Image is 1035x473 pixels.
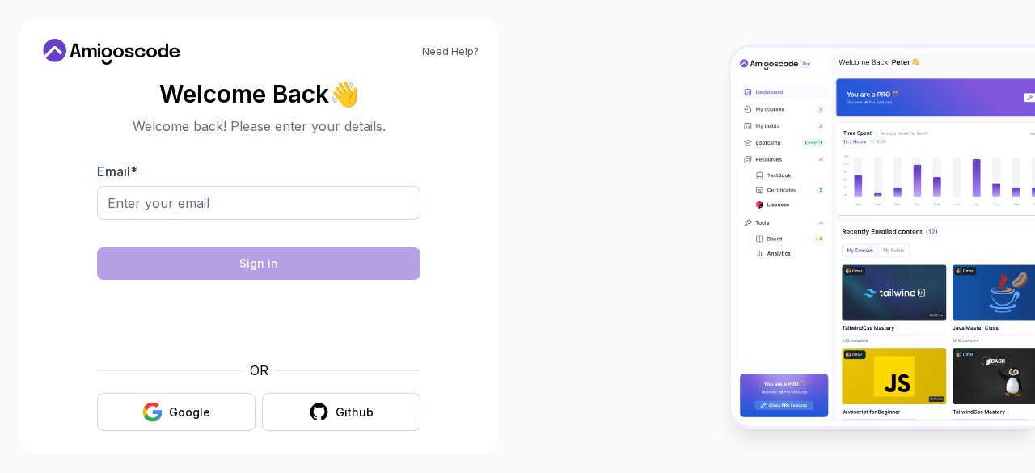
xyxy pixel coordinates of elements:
[336,404,374,420] div: Github
[239,256,278,272] div: Sign in
[97,247,420,280] button: Sign in
[250,361,268,380] p: OR
[97,186,420,220] input: Enter your email
[97,116,420,136] p: Welcome back! Please enter your details.
[39,39,184,65] a: Home link
[262,393,420,431] button: Github
[97,163,137,179] label: Email *
[329,81,359,107] span: 👋
[97,393,256,431] button: Google
[169,404,210,420] div: Google
[137,289,381,351] iframe: Widget contenant une case à cocher pour le défi de sécurité hCaptcha
[422,45,479,58] a: Need Help?
[97,81,420,107] h2: Welcome Back
[731,48,1035,426] img: Amigoscode Dashboard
